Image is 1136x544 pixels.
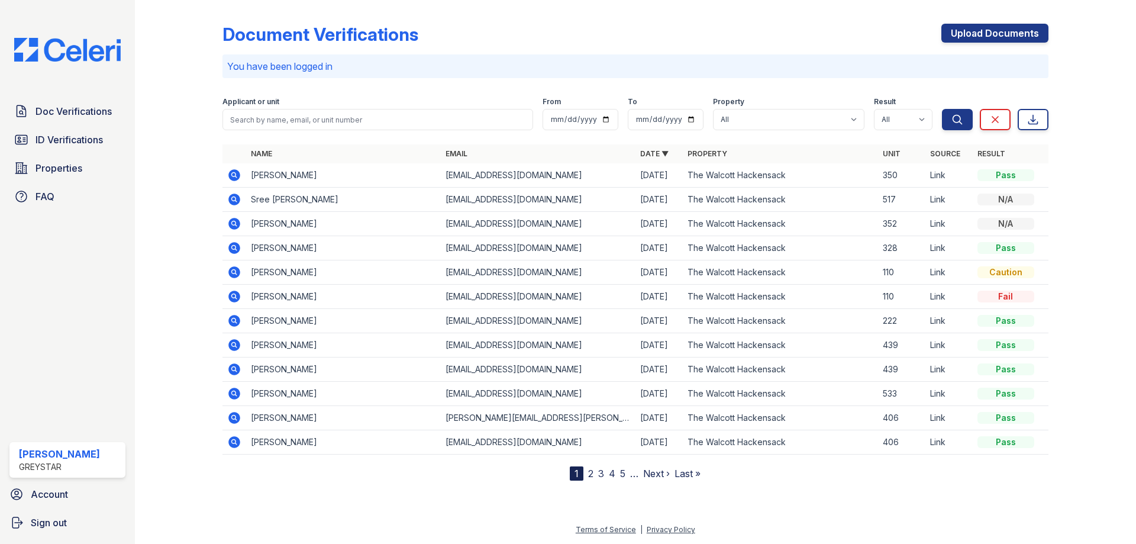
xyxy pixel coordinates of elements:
td: [EMAIL_ADDRESS][DOMAIN_NAME] [441,358,635,382]
td: Link [925,260,973,285]
td: [DATE] [635,260,683,285]
td: The Walcott Hackensack [683,333,877,358]
td: [PERSON_NAME] [246,406,441,430]
td: [DATE] [635,163,683,188]
a: 5 [620,468,625,479]
td: The Walcott Hackensack [683,260,877,285]
td: [EMAIL_ADDRESS][DOMAIN_NAME] [441,285,635,309]
a: Unit [883,149,901,158]
td: [EMAIL_ADDRESS][DOMAIN_NAME] [441,188,635,212]
div: Pass [977,339,1034,351]
td: [PERSON_NAME] [246,333,441,358]
td: Link [925,406,973,430]
td: [PERSON_NAME] [246,260,441,285]
a: 2 [588,468,593,479]
label: Result [874,97,896,107]
td: 110 [878,260,925,285]
td: 439 [878,358,925,382]
td: [PERSON_NAME] [246,309,441,333]
td: [DATE] [635,382,683,406]
td: The Walcott Hackensack [683,406,877,430]
td: [EMAIL_ADDRESS][DOMAIN_NAME] [441,382,635,406]
td: Link [925,333,973,358]
div: [PERSON_NAME] [19,447,100,461]
p: You have been logged in [227,59,1044,73]
div: N/A [977,194,1034,205]
td: 328 [878,236,925,260]
a: Result [977,149,1005,158]
td: 439 [878,333,925,358]
td: [PERSON_NAME] [246,382,441,406]
td: Link [925,236,973,260]
div: N/A [977,218,1034,230]
td: Link [925,285,973,309]
td: [DATE] [635,285,683,309]
a: Property [688,149,727,158]
td: [DATE] [635,212,683,236]
span: FAQ [35,189,54,204]
button: Sign out [5,511,130,535]
a: Privacy Policy [647,525,695,534]
td: Link [925,382,973,406]
div: Greystar [19,461,100,473]
label: From [543,97,561,107]
td: [DATE] [635,188,683,212]
div: Pass [977,363,1034,375]
td: Link [925,430,973,455]
div: Pass [977,436,1034,448]
td: 350 [878,163,925,188]
a: Last » [674,468,701,479]
a: 4 [609,468,615,479]
td: [DATE] [635,430,683,455]
td: [EMAIL_ADDRESS][DOMAIN_NAME] [441,236,635,260]
div: Pass [977,412,1034,424]
span: … [630,466,638,481]
a: Doc Verifications [9,99,125,123]
label: Applicant or unit [222,97,279,107]
td: [PERSON_NAME] [246,236,441,260]
td: [PERSON_NAME] [246,358,441,382]
td: [EMAIL_ADDRESS][DOMAIN_NAME] [441,163,635,188]
td: [PERSON_NAME] [246,212,441,236]
a: Account [5,482,130,506]
td: The Walcott Hackensack [683,382,877,406]
td: [EMAIL_ADDRESS][DOMAIN_NAME] [441,333,635,358]
span: Sign out [31,516,67,530]
div: Pass [977,242,1034,254]
td: 517 [878,188,925,212]
td: [EMAIL_ADDRESS][DOMAIN_NAME] [441,212,635,236]
td: Link [925,358,973,382]
a: Name [251,149,272,158]
td: [EMAIL_ADDRESS][DOMAIN_NAME] [441,309,635,333]
td: [DATE] [635,406,683,430]
div: Caution [977,266,1034,278]
div: | [640,525,643,534]
a: ID Verifications [9,128,125,152]
td: Link [925,212,973,236]
td: 533 [878,382,925,406]
a: FAQ [9,185,125,208]
td: The Walcott Hackensack [683,358,877,382]
td: [DATE] [635,309,683,333]
a: Terms of Service [576,525,636,534]
td: [PERSON_NAME] [246,430,441,455]
a: 3 [598,468,604,479]
div: Pass [977,388,1034,400]
span: ID Verifications [35,133,103,147]
td: 406 [878,430,925,455]
td: 352 [878,212,925,236]
td: Link [925,188,973,212]
span: Account [31,487,68,501]
span: Properties [35,161,82,175]
a: Source [930,149,960,158]
td: Link [925,163,973,188]
a: Date ▼ [640,149,669,158]
img: CE_Logo_Blue-a8612792a0a2168367f1c8372b55b34899dd931a85d93a1a3d3e32e68fde9ad4.png [5,38,130,62]
span: Doc Verifications [35,104,112,118]
td: The Walcott Hackensack [683,163,877,188]
td: [EMAIL_ADDRESS][DOMAIN_NAME] [441,260,635,285]
a: Next › [643,468,670,479]
td: [DATE] [635,333,683,358]
td: [PERSON_NAME][EMAIL_ADDRESS][PERSON_NAME][DOMAIN_NAME] [441,406,635,430]
td: [PERSON_NAME] [246,285,441,309]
